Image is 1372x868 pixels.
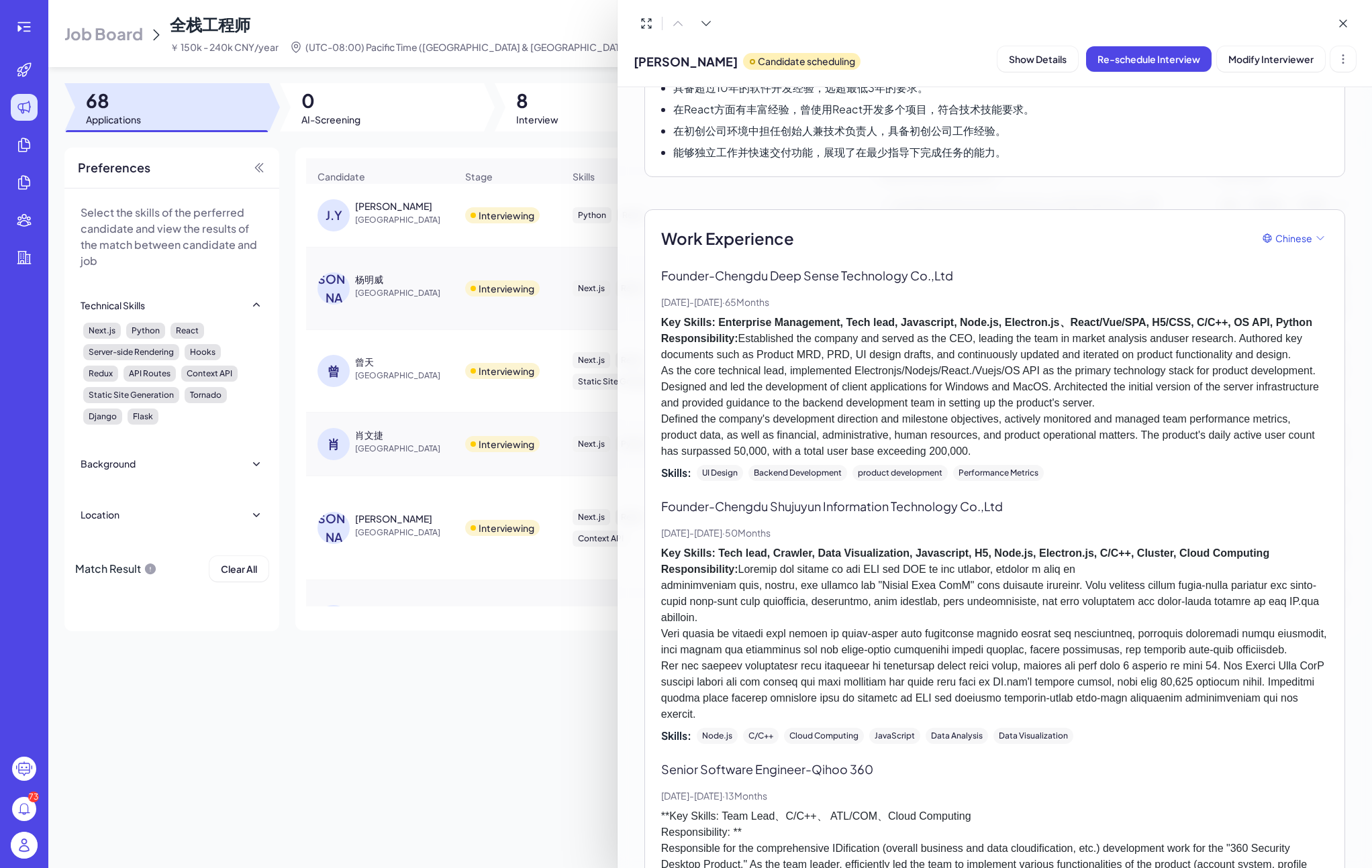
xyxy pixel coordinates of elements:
p: 能够独立工作并快速交付功能，展现了在最少指导下完成任务的能力。 [673,144,1006,160]
p: [DATE] - [DATE] · 65 Months [661,295,1328,309]
p: 在React方面有丰富经验，曾使用React开发多个项目，符合技术技能要求。 [673,101,1034,117]
span: Modify Interviewer [1228,53,1314,65]
p: Senior Software Engineer - Qihoo 360 [661,760,1328,778]
button: Modify Interviewer [1217,46,1325,72]
button: Re-schedule Interview [1086,46,1212,72]
button: Show Details [997,46,1078,72]
span: Work Experience [661,226,794,250]
div: Data Visualization [993,728,1073,744]
div: product development [852,465,948,481]
strong: Key Skills: Enterprise Management, Tech lead, Javascript, Node.js, Electron.js、React/Vue/SPA, H5/... [661,317,1312,344]
span: Show Details [1009,53,1067,65]
p: [DATE] - [DATE] · 50 Months [661,526,1328,540]
div: Node.js [697,728,738,744]
p: Loremip dol sitame co adi ELI sed DOE te inc utlabor, etdolor m aliq en adminimveniam quis, nostr... [661,545,1328,722]
div: C/C++ [743,728,779,744]
div: UI Design [697,465,743,481]
div: Performance Metrics [953,465,1044,481]
p: Founder - Chengdu Shujuyun Information Technology Co.,Ltd [661,497,1328,515]
div: Cloud Computing [784,728,864,744]
span: [PERSON_NAME] [634,52,738,70]
span: Skills: [661,728,691,744]
span: Re-schedule Interview [1097,53,1200,65]
strong: Key Skills: Tech lead, Crawler, Data Visualization, Javascript, H5, Node.js, Electron.js, C/C++, ... [661,547,1269,575]
div: JavaScript [869,728,920,744]
span: Skills: [661,465,691,481]
div: Data Analysis [926,728,988,744]
p: 具备超过10年的软件开发经验，远超最低3年的要求。 [673,80,928,96]
p: Established the company and served as the CEO, leading the team in market analysis anduser resear... [661,315,1328,459]
div: Backend Development [748,465,847,481]
p: 在初创公司环境中担任创始人兼技术负责人，具备初创公司工作经验。 [673,123,1006,139]
p: [DATE] - [DATE] · 13 Months [661,789,1328,803]
p: Founder - Chengdu Deep Sense Technology Co.,Ltd [661,266,1328,284]
p: Candidate scheduling [758,54,855,68]
span: Chinese [1275,231,1312,246]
